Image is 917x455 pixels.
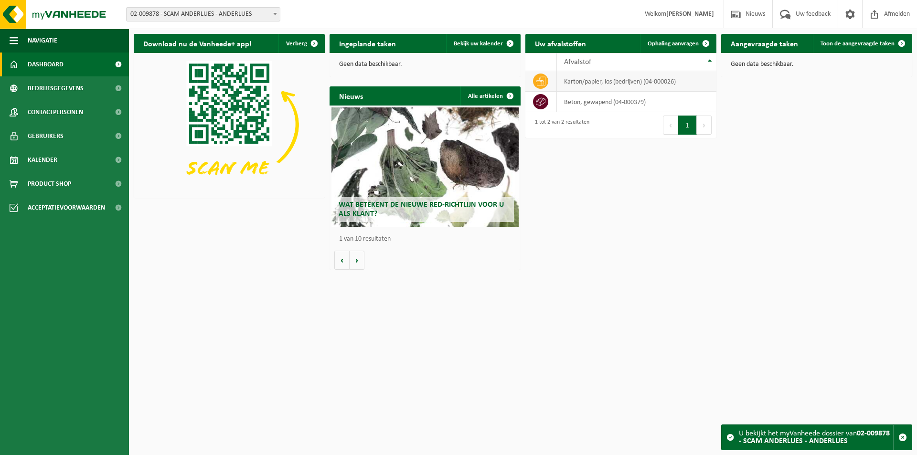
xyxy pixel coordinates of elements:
[350,251,364,270] button: Volgende
[739,430,890,445] strong: 02-009878 - SCAM ANDERLUES - ANDERLUES
[731,61,903,68] p: Geen data beschikbaar.
[28,172,71,196] span: Product Shop
[721,34,808,53] h2: Aangevraagde taken
[286,41,307,47] span: Verberg
[813,34,911,53] a: Toon de aangevraagde taken
[339,61,511,68] p: Geen data beschikbaar.
[446,34,520,53] a: Bekijk uw kalender
[28,196,105,220] span: Acceptatievoorwaarden
[666,11,714,18] strong: [PERSON_NAME]
[640,34,715,53] a: Ophaling aanvragen
[739,425,893,450] div: U bekijkt het myVanheede dossier van
[330,86,373,105] h2: Nieuws
[134,34,261,53] h2: Download nu de Vanheede+ app!
[525,34,596,53] h2: Uw afvalstoffen
[28,124,64,148] span: Gebruikers
[334,251,350,270] button: Vorige
[339,236,516,243] p: 1 van 10 resultaten
[28,29,57,53] span: Navigatie
[28,53,64,76] span: Dashboard
[454,41,503,47] span: Bekijk uw kalender
[663,116,678,135] button: Previous
[557,71,716,92] td: karton/papier, los (bedrijven) (04-000026)
[278,34,324,53] button: Verberg
[697,116,712,135] button: Next
[530,115,589,136] div: 1 tot 2 van 2 resultaten
[564,58,591,66] span: Afvalstof
[330,34,405,53] h2: Ingeplande taken
[339,201,504,218] span: Wat betekent de nieuwe RED-richtlijn voor u als klant?
[821,41,895,47] span: Toon de aangevraagde taken
[557,92,716,112] td: beton, gewapend (04-000379)
[460,86,520,106] a: Alle artikelen
[331,107,519,227] a: Wat betekent de nieuwe RED-richtlijn voor u als klant?
[134,53,325,196] img: Download de VHEPlus App
[28,148,57,172] span: Kalender
[126,7,280,21] span: 02-009878 - SCAM ANDERLUES - ANDERLUES
[648,41,699,47] span: Ophaling aanvragen
[127,8,280,21] span: 02-009878 - SCAM ANDERLUES - ANDERLUES
[678,116,697,135] button: 1
[28,76,84,100] span: Bedrijfsgegevens
[28,100,83,124] span: Contactpersonen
